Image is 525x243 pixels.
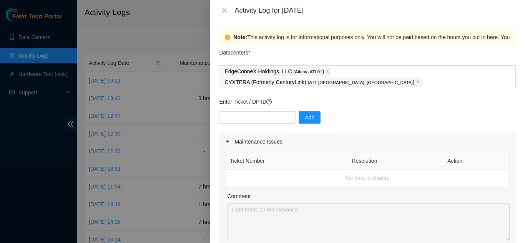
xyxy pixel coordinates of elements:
[227,203,510,241] textarea: Comment
[233,33,247,41] strong: Note:
[299,111,321,124] button: Add
[221,7,228,13] span: close
[226,152,347,170] th: Ticket Number
[347,152,443,170] th: Resolution
[227,192,251,200] label: Comment
[266,99,272,104] span: question-circle
[219,7,230,14] button: Close
[443,152,510,170] th: Action
[293,69,322,74] span: ( Atlanta ATL01
[308,80,413,85] span: ( AT1 [GEOGRAPHIC_DATA], [GEOGRAPHIC_DATA]
[326,69,329,74] span: close
[234,6,516,15] div: Activity Log for [DATE]
[219,45,250,57] p: Datacenters
[219,98,516,106] p: Enter Ticket / DP ID
[305,113,314,122] span: Add
[416,80,420,84] span: close
[225,139,230,144] span: caret-right
[224,78,414,87] p: CYXTERA (Formerly CenturyLink) )
[219,133,516,150] div: Maintenance Issues
[225,35,230,40] span: exclamation-circle
[226,170,510,187] td: No data to display
[224,67,324,76] p: EdgeConneX Holdings, LLC )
